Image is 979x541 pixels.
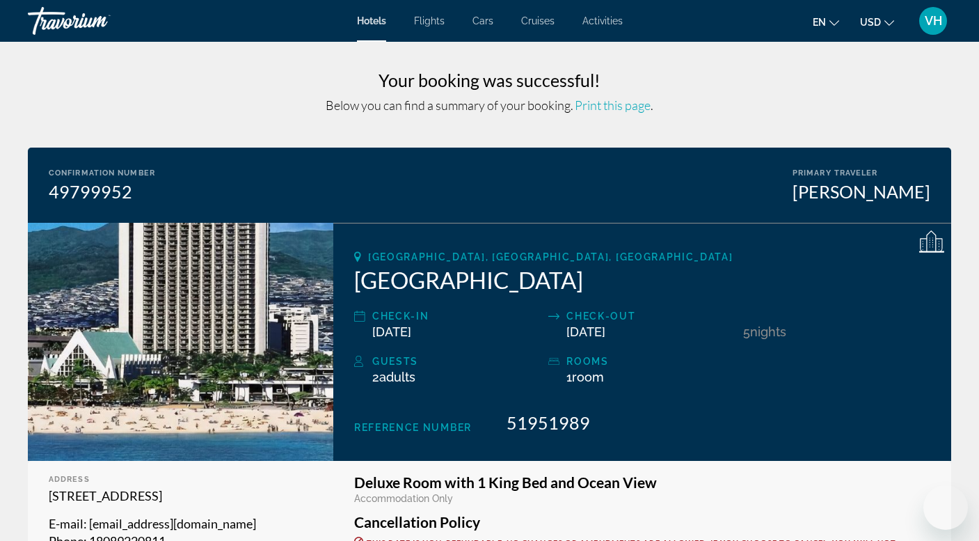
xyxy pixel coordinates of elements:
[925,14,942,28] span: VH
[357,15,386,26] a: Hotels
[49,168,155,178] div: Confirmation Number
[793,168,930,178] div: Primary Traveler
[572,370,604,384] span: Room
[521,15,555,26] a: Cruises
[372,308,541,324] div: Check-in
[49,475,312,484] div: Address
[582,15,623,26] a: Activities
[575,97,653,113] span: .
[354,422,472,433] span: Reference Number
[28,70,951,91] h3: Your booking was successful!
[379,370,415,384] span: Adults
[566,370,604,384] span: 1
[326,97,573,113] span: Below you can find a summary of your booking.
[750,324,786,339] span: Nights
[372,353,541,370] div: Guests
[414,15,445,26] a: Flights
[372,370,415,384] span: 2
[566,353,735,370] div: rooms
[83,516,256,531] span: : [EMAIL_ADDRESS][DOMAIN_NAME]
[860,12,894,32] button: Change currency
[49,487,312,505] p: [STREET_ADDRESS]
[793,181,930,202] div: [PERSON_NAME]
[49,181,155,202] div: 49799952
[566,324,605,339] span: [DATE]
[368,251,733,262] span: [GEOGRAPHIC_DATA], [GEOGRAPHIC_DATA], [GEOGRAPHIC_DATA]
[507,412,590,433] span: 51951989
[354,266,930,294] h2: [GEOGRAPHIC_DATA]
[472,15,493,26] a: Cars
[49,516,83,531] span: E-mail
[575,97,651,113] span: Print this page
[813,17,826,28] span: en
[566,308,735,324] div: Check-out
[354,515,930,530] h3: Cancellation Policy
[354,493,453,504] span: Accommodation Only
[743,324,750,339] span: 5
[28,3,167,39] a: Travorium
[813,12,839,32] button: Change language
[860,17,881,28] span: USD
[915,6,951,36] button: User Menu
[372,324,411,339] span: [DATE]
[923,485,968,530] iframe: Button to launch messaging window
[354,475,930,490] h3: Deluxe Room with 1 King Bed and Ocean View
